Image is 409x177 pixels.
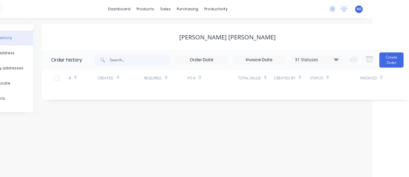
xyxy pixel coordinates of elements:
[179,34,276,41] div: [PERSON_NAME] [PERSON_NAME]
[176,55,227,65] input: Order Date
[238,75,261,81] div: Total Value
[110,54,170,66] input: Search...
[291,56,342,63] div: 31 Statuses
[274,70,310,86] div: Created By
[187,70,238,86] div: PO #
[144,70,187,86] div: Required
[274,75,295,81] div: Created By
[201,5,231,14] div: productivity
[360,75,377,81] div: Invoiced
[97,70,144,86] div: Created
[97,75,114,81] div: Created
[157,5,174,14] div: sales
[310,75,323,81] div: Status
[69,75,71,81] div: #
[310,70,361,86] div: Status
[238,70,274,86] div: Total Value
[379,52,404,68] button: Create Order
[144,75,162,81] div: Required
[187,75,196,81] div: PO #
[360,70,389,86] div: Invoiced
[69,70,97,86] div: #
[134,5,157,14] div: products
[51,56,82,64] div: Order history
[105,5,134,14] a: dashboard
[234,55,285,65] input: Invoice Date
[357,6,361,12] span: NS
[174,5,201,14] div: purchasing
